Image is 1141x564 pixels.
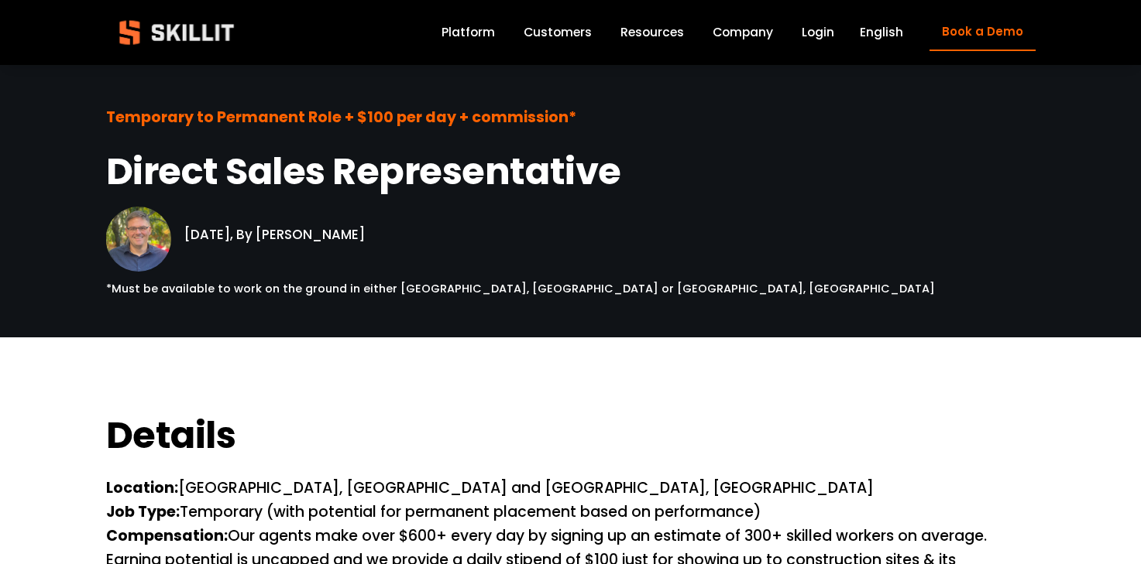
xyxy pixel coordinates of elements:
img: Skillit [106,9,247,56]
strong: Temporary to Permanent Role + $100 per day + commission* [106,107,576,128]
strong: Direct Sales Representative [106,145,621,197]
a: Login [802,22,834,43]
div: language picker [860,22,903,43]
span: Resources [620,23,684,41]
strong: Details [106,409,236,461]
strong: Job Type: [106,501,180,522]
strong: Compensation: [106,525,228,546]
a: Customers [524,22,592,43]
span: English [860,23,903,41]
p: *Must be available to work on the ground in either [GEOGRAPHIC_DATA], [GEOGRAPHIC_DATA] or [GEOGR... [106,280,957,298]
a: folder dropdown [620,22,684,43]
p: [DATE], By [PERSON_NAME] [184,203,446,245]
a: Company [713,22,773,43]
a: Book a Demo [930,13,1035,51]
a: Platform [442,22,495,43]
strong: Location: [106,477,178,498]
